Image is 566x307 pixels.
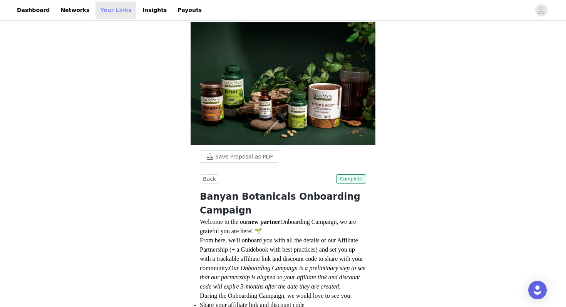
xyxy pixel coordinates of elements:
span: . [339,283,340,290]
em: Our Onboarding Campaign is a preliminary step to see that our partnership is aligned so your affi... [200,265,365,290]
a: Payouts [173,2,206,19]
a: Your Links [95,2,136,19]
div: Open Intercom Messenger [528,281,547,299]
button: Back [200,174,219,184]
div: avatar [538,4,545,17]
h1: Banyan Botanicals Onboarding Campaign [200,190,366,217]
img: campaign image [191,22,375,145]
a: Dashboard [12,2,54,19]
a: Insights [138,2,171,19]
a: Networks [56,2,94,19]
button: Save Proposal as PDF [200,150,279,163]
span: Welcome to the our Onboarding Campaign, we are grateful you are here! 🌱 [200,219,356,234]
span: During the Onboarding Campaign, we would love to see you: [200,292,352,299]
strong: new partner [248,219,280,225]
span: Complete [336,174,366,184]
span: From here, we'll onboard you with all the details of our Affiliate Partnership (+ a Guidebook wit... [200,237,365,290]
